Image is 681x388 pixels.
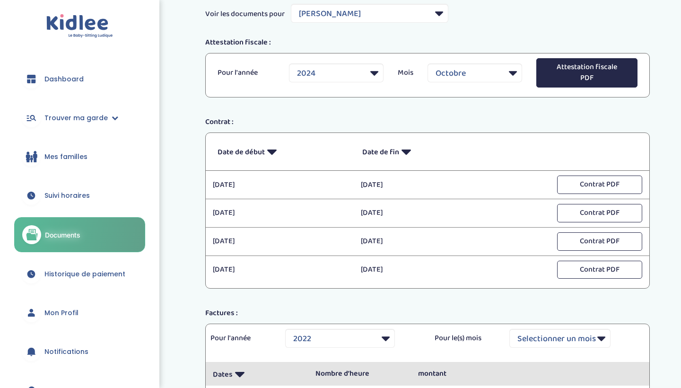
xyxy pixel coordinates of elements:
[536,58,637,88] button: Attestation fiscale PDF
[361,264,495,275] p: [DATE]
[557,236,642,246] a: Contrat PDF
[44,269,125,279] span: Historique de paiement
[213,264,347,275] p: [DATE]
[198,37,657,48] div: Attestation fiscale :
[46,14,113,38] img: logo.svg
[557,176,642,194] button: Contrat PDF
[205,9,285,20] span: Voir les documents pour
[418,368,506,379] p: montant
[198,116,657,128] div: Contrat :
[14,178,145,212] a: Suivi horaires
[14,101,145,135] a: Trouver ma garde
[557,204,642,222] button: Contrat PDF
[557,232,642,251] button: Contrat PDF
[218,140,348,163] p: Date de début
[44,113,108,123] span: Trouver ma garde
[14,62,145,96] a: Dashboard
[361,207,495,219] p: [DATE]
[398,67,413,79] p: Mois
[361,179,495,191] p: [DATE]
[218,67,275,79] p: Pour l'année
[557,179,642,190] a: Contrat PDF
[14,296,145,330] a: Mon Profil
[557,261,642,279] button: Contrat PDF
[362,140,493,163] p: Date de fin
[213,207,347,219] p: [DATE]
[361,236,495,247] p: [DATE]
[44,74,84,84] span: Dashboard
[14,140,145,174] a: Mes familles
[557,208,642,218] a: Contrat PDF
[44,152,87,162] span: Mes familles
[14,257,145,291] a: Historique de paiement
[213,236,347,247] p: [DATE]
[435,333,495,344] p: Pour le(s) mois
[44,347,88,357] span: Notifications
[44,191,90,201] span: Suivi horaires
[44,308,79,318] span: Mon Profil
[45,230,80,240] span: Documents
[198,308,657,319] div: Factures :
[14,217,145,252] a: Documents
[210,333,271,344] p: Pour l'année
[14,335,145,369] a: Notifications
[213,362,301,386] p: Dates
[213,179,347,191] p: [DATE]
[557,264,642,274] a: Contrat PDF
[315,368,404,379] p: Nombre d’heure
